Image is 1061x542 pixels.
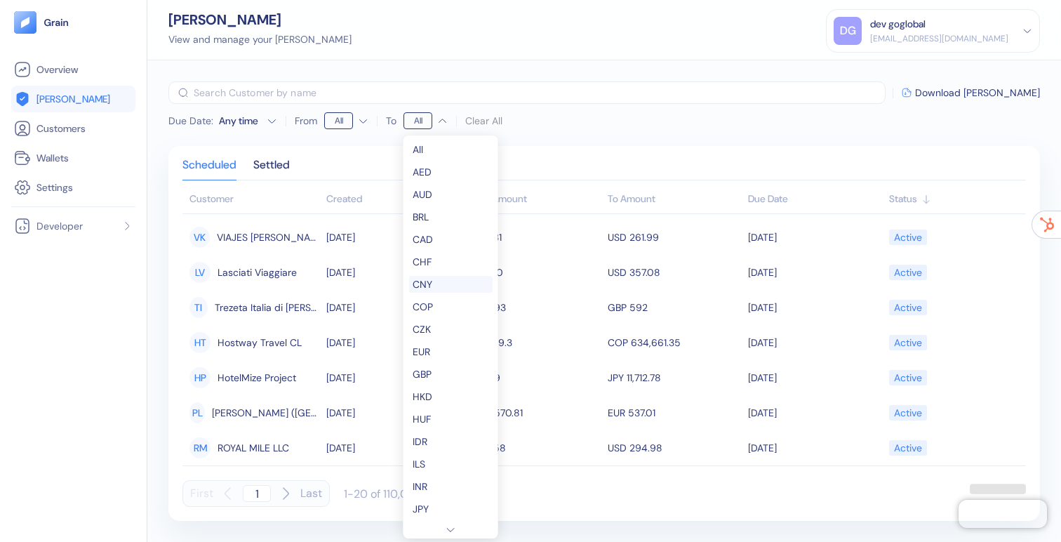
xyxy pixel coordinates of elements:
[413,257,432,267] span: CHF
[413,347,430,357] span: EUR
[413,414,431,424] span: HUF
[413,190,432,199] span: AUD
[413,369,432,379] span: GBP
[413,504,429,514] span: JPY
[413,212,429,222] span: BRL
[413,279,432,289] span: CNY
[413,145,423,154] span: All
[413,459,425,469] span: ILS
[413,437,427,447] span: IDR
[413,234,433,244] span: CAD
[413,392,432,402] span: HKD
[413,482,427,491] span: INR
[413,324,431,334] span: CZK
[413,167,432,177] span: AED
[413,302,433,312] span: COP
